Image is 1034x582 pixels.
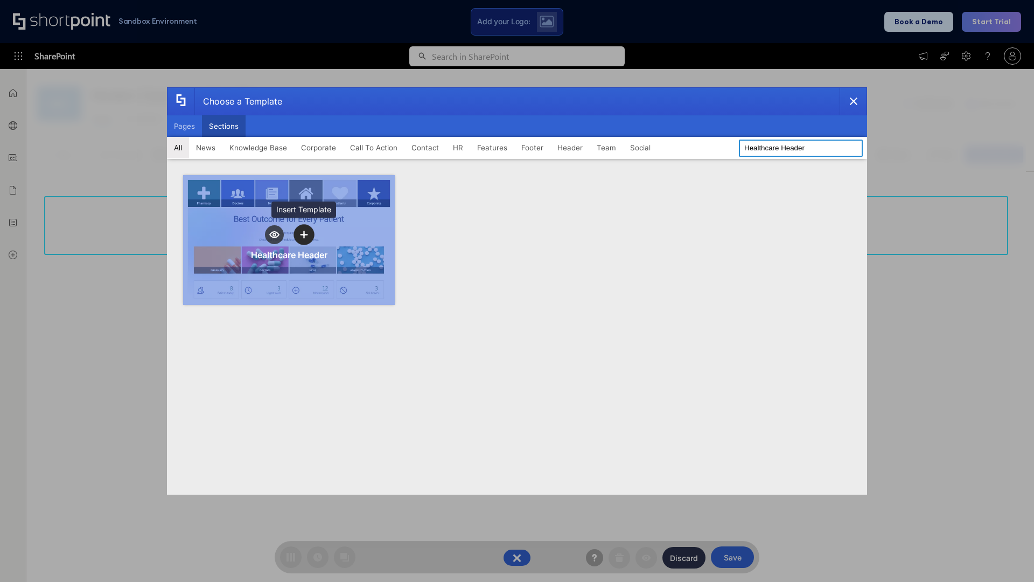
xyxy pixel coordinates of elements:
iframe: Chat Widget [980,530,1034,582]
div: template selector [167,87,867,495]
button: News [189,137,222,158]
button: All [167,137,189,158]
button: HR [446,137,470,158]
button: Team [590,137,623,158]
button: Social [623,137,658,158]
button: Pages [167,115,202,137]
button: Call To Action [343,137,404,158]
button: Sections [202,115,246,137]
button: Knowledge Base [222,137,294,158]
input: Search [739,140,863,157]
button: Features [470,137,514,158]
button: Corporate [294,137,343,158]
button: Header [550,137,590,158]
button: Contact [404,137,446,158]
button: Footer [514,137,550,158]
div: Healthcare Header [251,250,327,260]
div: Choose a Template [194,88,282,115]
